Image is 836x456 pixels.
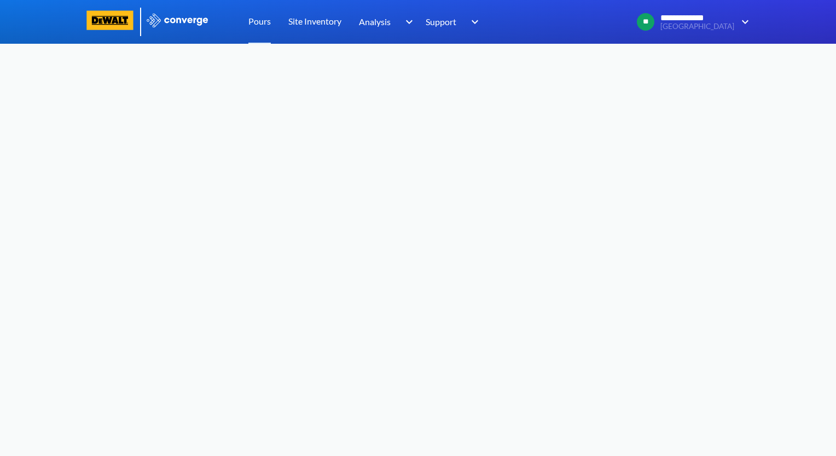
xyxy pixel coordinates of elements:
[398,15,416,28] img: downArrow.svg
[84,10,136,30] img: logo-dewalt.svg
[734,15,752,28] img: downArrow.svg
[660,22,734,31] span: [GEOGRAPHIC_DATA]
[464,15,481,28] img: downArrow.svg
[426,15,456,28] span: Support
[146,13,209,27] img: logo_ewhite.svg
[359,15,391,28] span: Analysis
